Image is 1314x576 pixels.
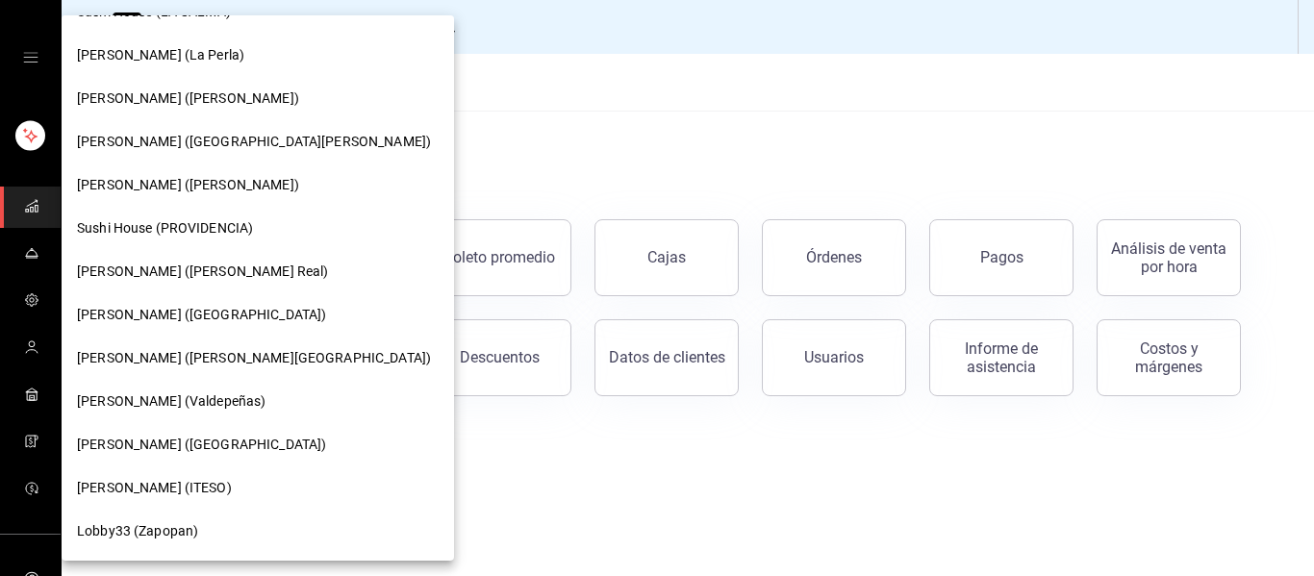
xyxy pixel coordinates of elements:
div: [PERSON_NAME] (Valdepeñas) [62,380,454,423]
font: Lobby33 (Zapopan) [77,523,198,538]
div: [PERSON_NAME] ([GEOGRAPHIC_DATA]) [62,293,454,337]
div: [PERSON_NAME] ([PERSON_NAME] Real) [62,250,454,293]
font: [PERSON_NAME] ([GEOGRAPHIC_DATA]) [77,307,326,322]
div: Lobby33 (Zapopan) [62,510,454,553]
font: [PERSON_NAME] ([GEOGRAPHIC_DATA][PERSON_NAME]) [77,134,431,149]
div: Sushi House (PROVIDENCIA) [62,207,454,250]
div: [PERSON_NAME] (ITESO) [62,466,454,510]
div: [PERSON_NAME] ([PERSON_NAME]) [62,163,454,207]
div: [PERSON_NAME] ([GEOGRAPHIC_DATA]) [62,423,454,466]
font: [PERSON_NAME] (La Perla) [77,47,244,63]
font: [PERSON_NAME] ([PERSON_NAME][GEOGRAPHIC_DATA]) [77,350,431,365]
font: [PERSON_NAME] (Valdepeñas) [77,393,265,409]
div: [PERSON_NAME] (La Perla) [62,34,454,77]
font: Sushi House (PROVIDENCIA) [77,220,253,236]
font: [PERSON_NAME] ([PERSON_NAME] Real) [77,263,328,279]
div: [PERSON_NAME] ([PERSON_NAME][GEOGRAPHIC_DATA]) [62,337,454,380]
div: [PERSON_NAME] ([PERSON_NAME]) [62,77,454,120]
font: [PERSON_NAME] ([GEOGRAPHIC_DATA]) [77,437,326,452]
font: [PERSON_NAME] ([PERSON_NAME]) [77,177,299,192]
div: [PERSON_NAME] ([GEOGRAPHIC_DATA][PERSON_NAME]) [62,120,454,163]
font: [PERSON_NAME] ([PERSON_NAME]) [77,90,299,106]
font: [PERSON_NAME] (ITESO) [77,480,232,495]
